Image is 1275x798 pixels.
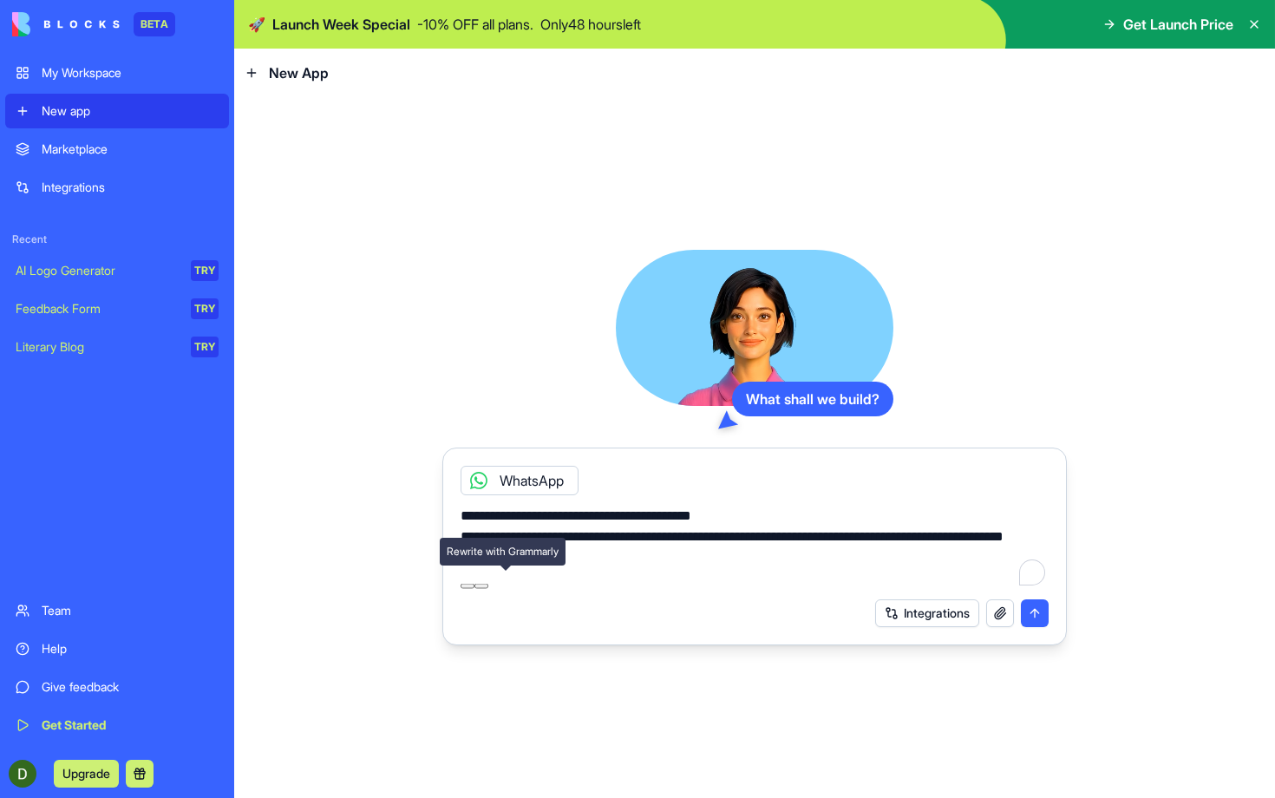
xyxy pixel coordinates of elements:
[5,593,229,628] a: Team
[134,12,175,36] div: BETA
[5,291,229,326] a: Feedback FormTRY
[16,262,179,279] div: AI Logo Generator
[269,62,329,83] span: New App
[540,14,641,35] p: Only 48 hours left
[54,760,119,788] button: Upgrade
[16,300,179,317] div: Feedback Form
[191,260,219,281] div: TRY
[5,170,229,205] a: Integrations
[9,760,36,788] img: ACg8ocLtiCvdwXZHfgcWymCFnwFdAfuSF9xma9Tq_2BmtMM7f1fKgQ=s96-c
[248,14,265,35] span: 🚀
[16,338,179,356] div: Literary Blog
[5,708,229,742] a: Get Started
[5,132,229,167] a: Marketplace
[5,232,229,246] span: Recent
[5,670,229,704] a: Give feedback
[5,631,229,666] a: Help
[42,141,219,158] div: Marketplace
[42,602,219,619] div: Team
[191,337,219,357] div: TRY
[42,716,219,734] div: Get Started
[461,466,579,495] div: WhatsApp
[5,253,229,288] a: AI Logo GeneratorTRY
[417,14,533,35] p: - 10 % OFF all plans.
[5,94,229,128] a: New app
[1123,14,1233,35] span: Get Launch Price
[875,599,979,627] button: Integrations
[42,64,219,82] div: My Workspace
[732,382,893,416] div: What shall we build?
[54,764,119,782] a: Upgrade
[191,298,219,319] div: TRY
[42,102,219,120] div: New app
[42,179,219,196] div: Integrations
[12,12,175,36] a: BETA
[42,640,219,657] div: Help
[5,330,229,364] a: Literary BlogTRY
[5,56,229,90] a: My Workspace
[272,14,410,35] span: Launch Week Special
[461,506,1049,589] textarea: To enrich screen reader interactions, please activate Accessibility in Grammarly extension settings
[42,678,219,696] div: Give feedback
[12,12,120,36] img: logo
